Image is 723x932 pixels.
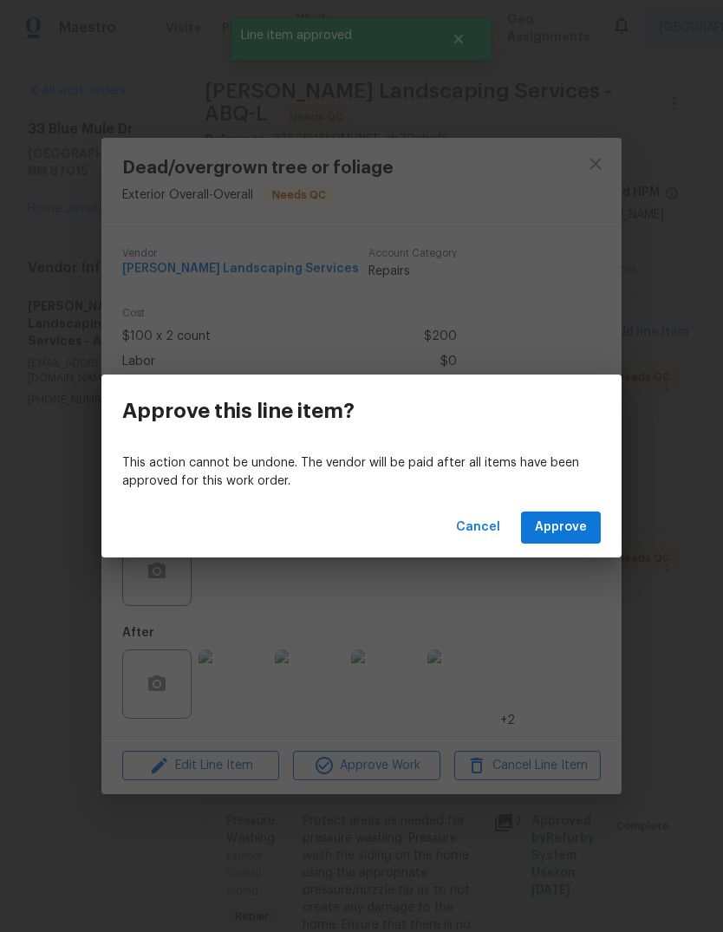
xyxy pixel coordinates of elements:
[535,517,587,538] span: Approve
[122,399,355,423] h3: Approve this line item?
[449,512,507,544] button: Cancel
[122,454,601,491] p: This action cannot be undone. The vendor will be paid after all items have been approved for this...
[456,517,500,538] span: Cancel
[521,512,601,544] button: Approve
